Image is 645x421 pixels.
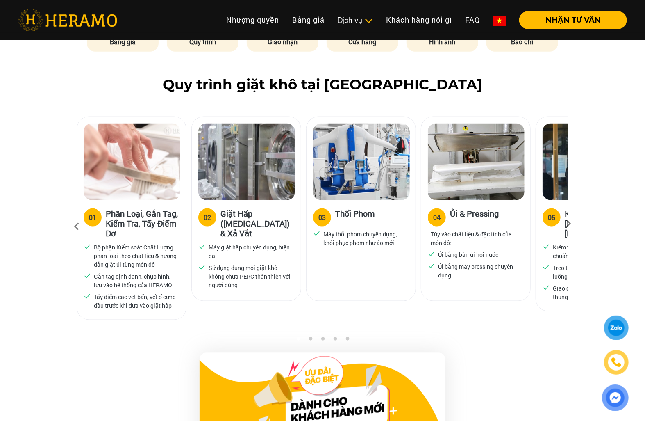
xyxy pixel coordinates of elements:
button: NHẬN TƯ VẤN [519,11,627,29]
button: 2 [306,337,314,345]
p: Kiểm tra chất lượng xử lý đạt chuẩn [553,243,636,260]
a: Bảng giá [286,11,331,29]
h3: Ủi & Pressing [450,208,499,225]
h3: Phân Loại, Gắn Tag, Kiểm Tra, Tẩy Điểm Dơ [106,208,179,238]
img: checked.svg [84,293,91,300]
p: Cửa hàng [327,37,399,47]
p: Báo chí [486,37,559,47]
button: 1 [294,337,302,345]
img: checked.svg [198,263,206,271]
div: 02 [204,213,211,222]
img: heramo-quy-trinh-giat-hap-tieu-chuan-buoc-3 [313,124,410,200]
a: FAQ [459,11,486,29]
img: heramo-quy-trinh-giat-hap-tieu-chuan-buoc-2 [198,124,295,200]
img: checked.svg [428,262,435,270]
p: Bảng giá [87,37,159,47]
img: subToggleIcon [364,17,373,25]
div: 03 [318,213,326,222]
div: 01 [89,213,96,222]
img: checked.svg [543,243,550,250]
p: Giao đến khách hàng bằng thùng chữ U để giữ phom đồ [553,284,636,301]
img: checked.svg [198,243,206,250]
div: 04 [433,213,441,222]
p: Quy trình [167,37,239,47]
a: phone-icon [605,351,627,373]
img: heramo-quy-trinh-giat-hap-tieu-chuan-buoc-5 [543,124,639,200]
img: checked.svg [428,250,435,258]
img: phone-icon [611,357,622,368]
button: 5 [343,337,351,345]
a: Nhượng quyền [220,11,286,29]
p: Tùy vào chất liệu & đặc tính của món đồ: [431,230,521,247]
p: Gắn tag định danh, chụp hình, lưu vào hệ thống của HERAMO [94,272,177,289]
p: Máy giặt hấp chuyên dụng, hiện đại [209,243,291,260]
button: 3 [318,337,327,345]
img: checked.svg [543,284,550,291]
a: Khách hàng nói gì [379,11,459,29]
h3: Kiểm Tra Chất [PERSON_NAME] & [PERSON_NAME] [565,208,638,238]
a: NHẬN TƯ VẤN [513,16,627,24]
p: Treo thẳng thớm, đóng gói kỹ lưỡng [553,263,636,281]
button: 4 [331,337,339,345]
h3: Giặt Hấp ([MEDICAL_DATA]) & Xả Vắt [220,208,294,238]
div: Dịch vụ [338,15,373,26]
img: heramo-logo.png [18,9,117,31]
p: Máy thổi phom chuyên dụng, khôi phục phom như áo mới [323,230,406,247]
p: Ủi bằng máy pressing chuyên dụng [438,262,521,279]
p: Tẩy điểm các vết bẩn, vết ố cứng đầu trước khi đưa vào giặt hấp [94,293,177,310]
p: Bộ phận Kiểm soát Chất Lượng phân loại theo chất liệu & hướng dẫn giặt ủi từng món đồ [94,243,177,269]
h2: Quy trình giặt khô tại [GEOGRAPHIC_DATA] [18,76,627,93]
p: Giao nhận [247,37,319,47]
img: vn-flag.png [493,16,506,26]
img: checked.svg [543,263,550,271]
img: checked.svg [84,243,91,250]
div: 05 [548,213,555,222]
p: Hình ảnh [407,37,479,47]
p: Ủi bằng bàn ủi hơi nước [438,250,498,259]
img: checked.svg [313,230,320,237]
img: checked.svg [84,272,91,279]
p: Sử dụng dung môi giặt khô không chứa PERC thân thiện với người dùng [209,263,291,289]
img: heramo-quy-trinh-giat-hap-tieu-chuan-buoc-4 [428,124,525,200]
img: heramo-quy-trinh-giat-hap-tieu-chuan-buoc-1 [84,124,180,200]
h3: Thổi Phom [335,208,375,225]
